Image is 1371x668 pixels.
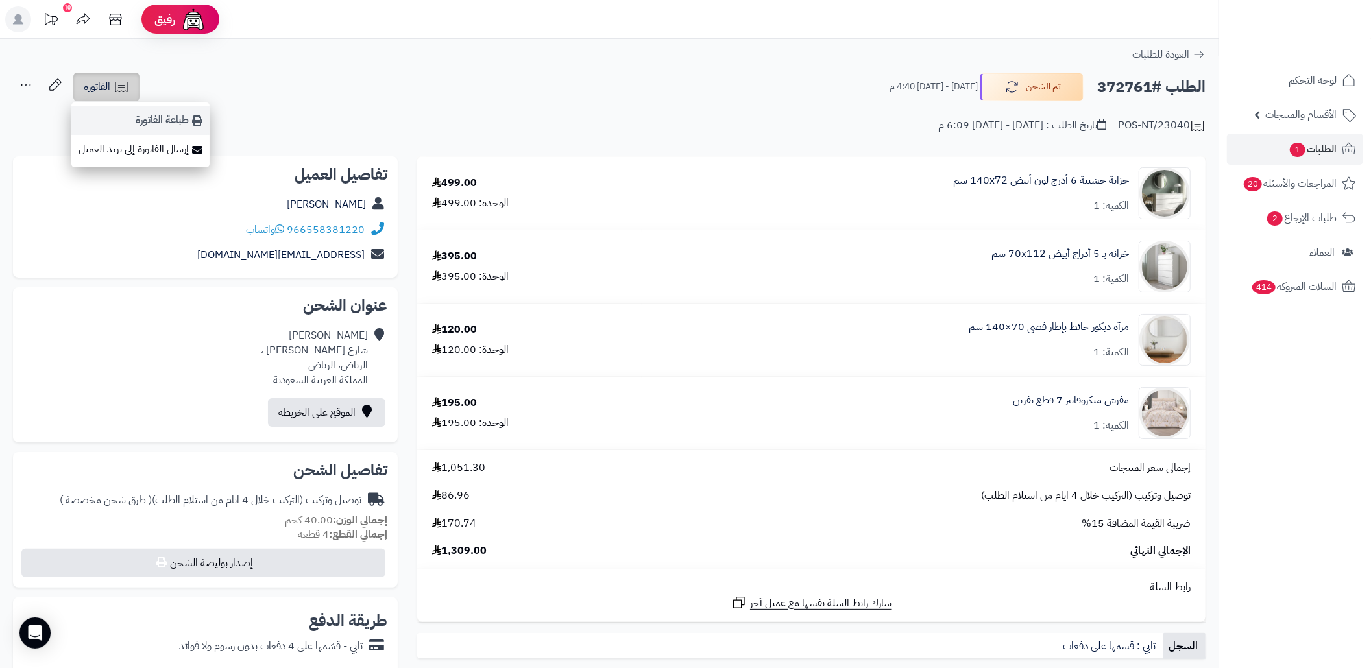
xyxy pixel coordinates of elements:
[432,342,509,357] div: الوحدة: 120.00
[1227,202,1363,233] a: طلبات الإرجاع2
[63,3,72,12] div: 10
[1139,387,1190,439] img: 1754396114-1-90x90.jpg
[432,269,509,284] div: الوحدة: 395.00
[1309,243,1335,261] span: العملاء
[1110,460,1191,475] span: إجمالي سعر المنتجات
[1267,211,1283,226] span: 2
[1058,633,1163,659] a: تابي : قسمها على دفعات
[21,549,385,577] button: إصدار بوليصة الشحن
[1163,633,1206,659] a: السجل
[422,580,1200,595] div: رابط السلة
[432,416,509,431] div: الوحدة: 195.00
[261,328,368,387] div: [PERSON_NAME] شارع [PERSON_NAME] ، الرياض، الرياض المملكة العربية السعودية
[329,527,387,542] strong: إجمالي القطع:
[953,173,1129,188] a: خزانة خشبية 6 أدرج لون أبيض 140x72 سم
[34,6,67,36] a: تحديثات المنصة
[298,527,387,542] small: 4 قطعة
[1227,168,1363,199] a: المراجعات والأسئلة20
[71,106,210,135] a: طباعة الفاتورة
[1243,174,1337,193] span: المراجعات والأسئلة
[1290,143,1305,157] span: 1
[432,516,476,531] span: 170.74
[432,396,477,411] div: 195.00
[1139,241,1190,292] img: 1747726680-1724661648237-1702540482953-8486464545656-90x90.jpg
[991,246,1129,261] a: خزانة بـ 5 أدراج أبيض ‎70x112 سم‏
[1283,36,1359,64] img: logo-2.png
[246,222,284,237] a: واتساب
[432,196,509,211] div: الوحدة: 499.00
[432,460,485,475] span: 1,051.30
[73,73,140,101] a: الفاتورة
[154,12,175,27] span: رفيق
[84,79,110,95] span: الفاتورة
[1289,71,1337,89] span: لوحة التحكم
[1118,118,1206,134] div: POS-NT/23040
[750,596,892,611] span: شارك رابط السلة نفسها مع عميل آخر
[23,462,387,478] h2: تفاصيل الشحن
[981,488,1191,503] span: توصيل وتركيب (التركيب خلال 4 ايام من استلام الطلب)
[309,613,387,628] h2: طريقة الدفع
[1251,278,1337,296] span: السلات المتروكة
[1093,198,1129,213] div: الكمية: 1
[287,222,365,237] a: 966558381220
[969,320,1129,335] a: مرآة ديكور حائط بإطار فضي 70×140 سم
[432,322,477,337] div: 120.00
[71,135,210,164] a: إرسال الفاتورة إلى بريد العميل
[268,398,385,427] a: الموقع على الخريطة
[1227,65,1363,96] a: لوحة التحكم
[1093,418,1129,433] div: الكمية: 1
[19,617,51,649] div: Open Intercom Messenger
[23,167,387,182] h2: تفاصيل العميل
[1097,74,1206,101] h2: الطلب #372761
[287,197,366,212] a: [PERSON_NAME]
[1227,134,1363,165] a: الطلبات1
[333,512,387,528] strong: إجمالي الوزن:
[890,80,978,93] small: [DATE] - [DATE] 4:40 م
[731,595,892,611] a: شارك رابط السلة نفسها مع عميل آخر
[60,492,152,508] span: ( طرق شحن مخصصة )
[432,488,470,503] span: 86.96
[1013,393,1129,408] a: مفرش ميكروفايبر 7 قطع نفرين
[179,639,363,654] div: تابي - قسّمها على 4 دفعات بدون رسوم ولا فوائد
[1130,543,1191,558] span: الإجمالي النهائي
[1266,209,1337,227] span: طلبات الإرجاع
[1252,280,1276,294] span: 414
[1289,140,1337,158] span: الطلبات
[180,6,206,32] img: ai-face.png
[1082,516,1191,531] span: ضريبة القيمة المضافة 15%
[60,493,361,508] div: توصيل وتركيب (التركيب خلال 4 ايام من استلام الطلب)
[197,247,365,263] a: [EMAIL_ADDRESS][DOMAIN_NAME]
[432,176,477,191] div: 499.00
[980,73,1084,101] button: تم الشحن
[1244,177,1262,191] span: 20
[285,512,387,528] small: 40.00 كجم
[1132,47,1206,62] a: العودة للطلبات
[432,249,477,264] div: 395.00
[938,118,1106,133] div: تاريخ الطلب : [DATE] - [DATE] 6:09 م
[432,543,487,558] span: 1,309.00
[1132,47,1189,62] span: العودة للطلبات
[1265,106,1337,124] span: الأقسام والمنتجات
[1227,237,1363,268] a: العملاء
[1139,314,1190,366] img: 1753786058-1-90x90.jpg
[1227,271,1363,302] a: السلات المتروكة414
[1093,345,1129,360] div: الكمية: 1
[1093,272,1129,287] div: الكمية: 1
[23,298,387,313] h2: عنوان الشحن
[1139,167,1190,219] img: 1746709299-1702541934053-68567865785768-1000x1000-90x90.jpg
